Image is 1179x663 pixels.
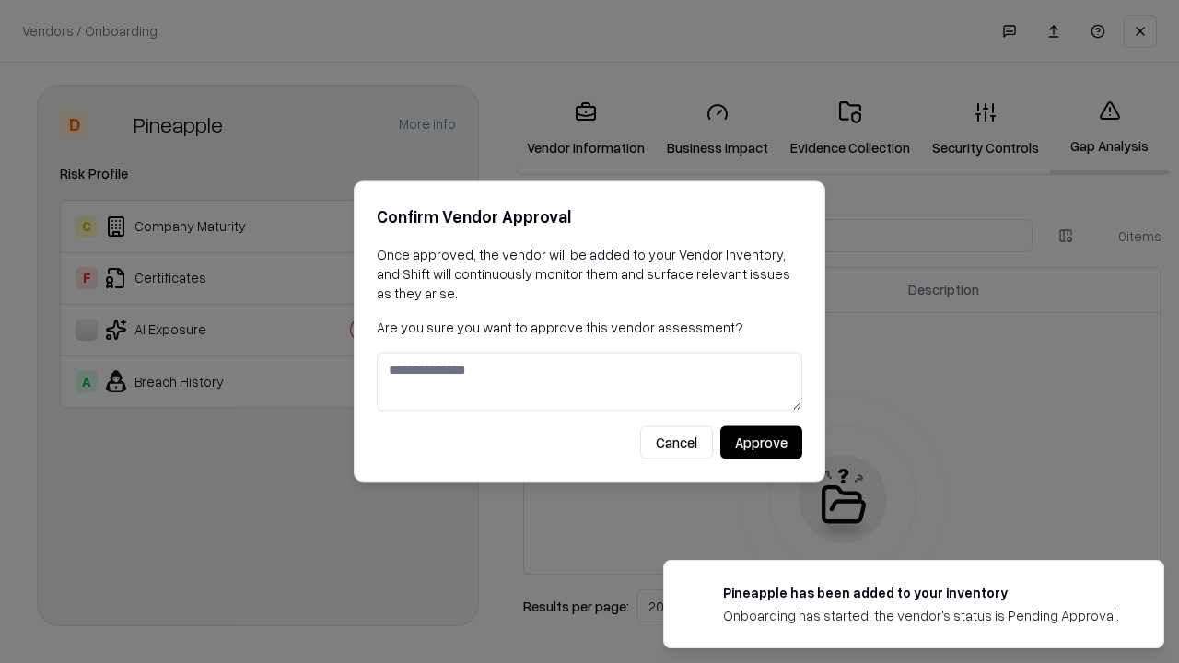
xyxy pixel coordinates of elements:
p: Are you sure you want to approve this vendor assessment? [377,318,802,337]
button: Cancel [640,426,713,459]
div: Pineapple has been added to your inventory [723,583,1119,602]
div: Onboarding has started, the vendor's status is Pending Approval. [723,606,1119,625]
img: pineappleenergy.com [686,583,708,605]
p: Once approved, the vendor will be added to your Vendor Inventory, and Shift will continuously mon... [377,245,802,303]
h2: Confirm Vendor Approval [377,204,802,230]
button: Approve [720,426,802,459]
